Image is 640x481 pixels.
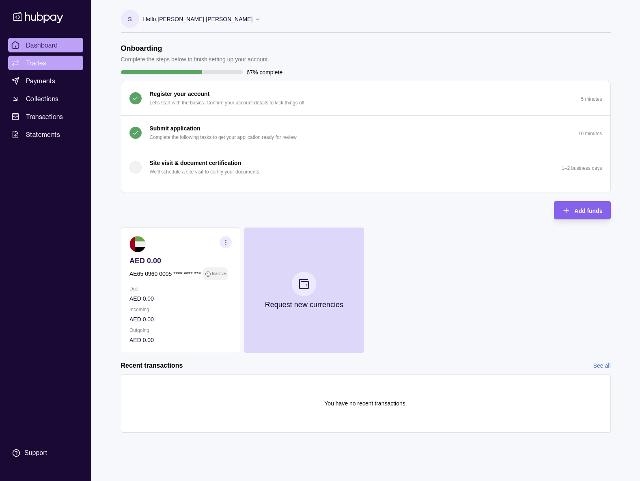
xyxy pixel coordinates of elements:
[150,124,200,133] p: Submit application
[129,305,232,314] p: Incoming
[150,133,298,142] p: Complete the following tasks to get your application ready for review.
[581,96,602,102] p: 5 minutes
[121,184,610,193] div: Site visit & document certification We'll schedule a site visit to certify your documents.1–2 bus...
[150,98,306,107] p: Let's start with the basics. Confirm your account details to kick things off.
[26,112,63,121] span: Transactions
[26,76,55,86] span: Payments
[211,269,225,278] p: Inactive
[8,109,83,124] a: Transactions
[150,167,261,176] p: We'll schedule a site visit to certify your documents.
[121,361,183,370] h2: Recent transactions
[26,40,58,50] span: Dashboard
[150,158,241,167] p: Site visit & document certification
[324,399,407,408] p: You have no recent transactions.
[8,91,83,106] a: Collections
[554,201,610,219] button: Add funds
[129,326,232,335] p: Outgoing
[26,58,46,68] span: Trades
[143,15,253,24] p: Hello, [PERSON_NAME] [PERSON_NAME]
[244,227,364,353] button: Request new currencies
[593,361,611,370] a: See all
[129,315,232,324] p: AED 0.00
[121,81,610,115] button: Register your account Let's start with the basics. Confirm your account details to kick things of...
[562,165,602,171] p: 1–2 business days
[129,256,232,265] p: AED 0.00
[8,56,83,70] a: Trades
[26,130,60,139] span: Statements
[129,294,232,303] p: AED 0.00
[121,55,269,64] p: Complete the steps below to finish setting up your account.
[121,44,269,53] h1: Onboarding
[121,150,610,184] button: Site visit & document certification We'll schedule a site visit to certify your documents.1–2 bus...
[574,208,602,214] span: Add funds
[247,68,283,77] p: 67% complete
[129,236,146,252] img: ae
[121,116,610,150] button: Submit application Complete the following tasks to get your application ready for review.10 minutes
[578,131,602,136] p: 10 minutes
[265,300,343,309] p: Request new currencies
[26,94,58,104] span: Collections
[129,284,232,293] p: Due
[150,89,210,98] p: Register your account
[8,127,83,142] a: Statements
[128,15,131,24] p: S
[8,74,83,88] a: Payments
[8,38,83,52] a: Dashboard
[8,444,83,461] a: Support
[24,448,47,457] div: Support
[129,336,232,344] p: AED 0.00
